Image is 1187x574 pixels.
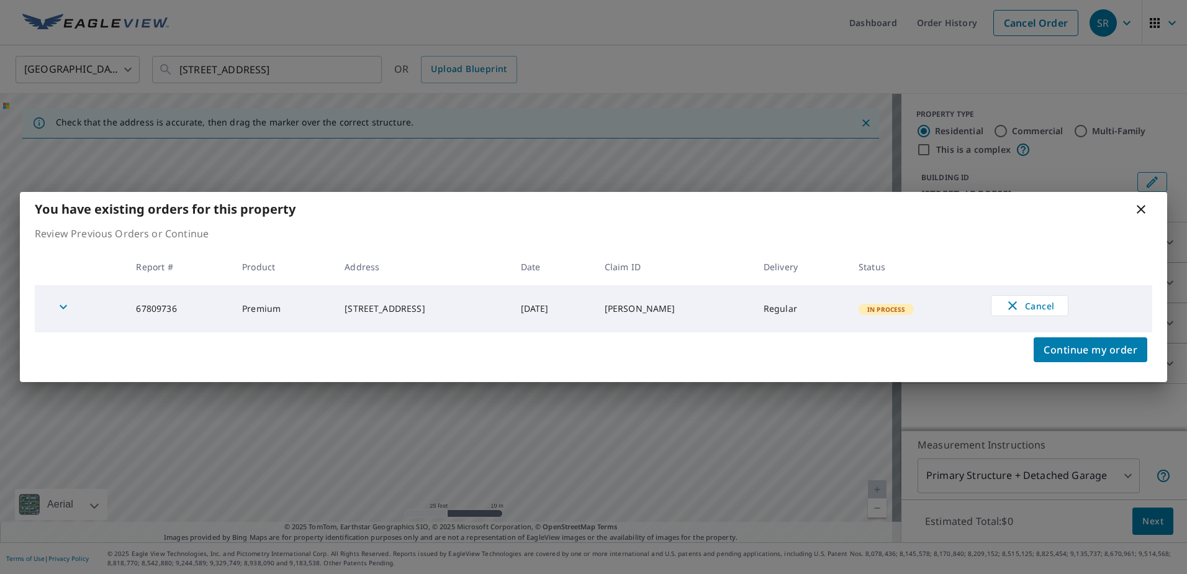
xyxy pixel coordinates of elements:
td: [DATE] [511,285,595,332]
b: You have existing orders for this property [35,201,296,217]
th: Status [849,248,981,285]
p: Review Previous Orders or Continue [35,226,1152,241]
td: Premium [232,285,335,332]
button: Continue my order [1034,337,1147,362]
th: Address [335,248,510,285]
button: Cancel [991,295,1068,316]
th: Product [232,248,335,285]
span: Cancel [1004,298,1055,313]
th: Report # [126,248,232,285]
span: Continue my order [1044,341,1137,358]
div: [STREET_ADDRESS] [345,303,500,315]
th: Date [511,248,595,285]
td: [PERSON_NAME] [595,285,754,332]
td: 67809736 [126,285,232,332]
th: Claim ID [595,248,754,285]
th: Delivery [754,248,849,285]
span: In Process [860,305,913,314]
td: Regular [754,285,849,332]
